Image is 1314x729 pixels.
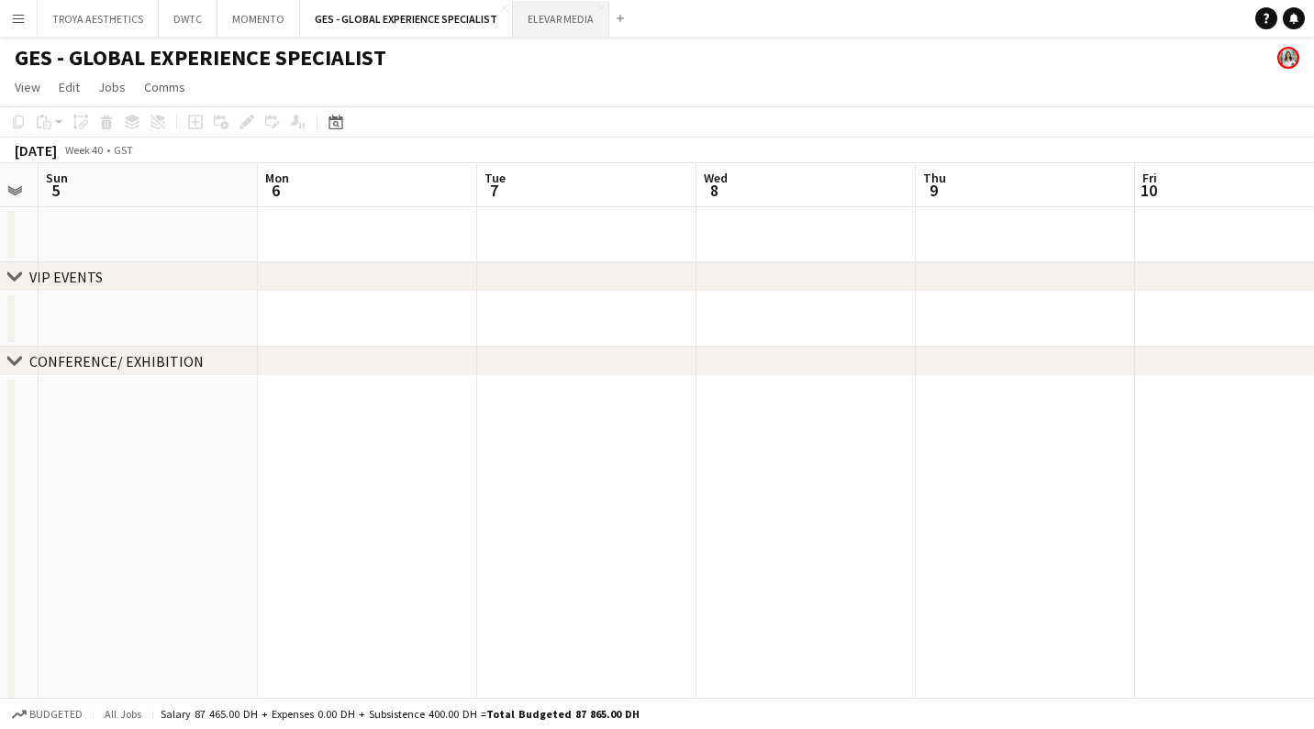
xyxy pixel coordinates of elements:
[29,708,83,721] span: Budgeted
[217,1,300,37] button: MOMENTO
[91,75,133,99] a: Jobs
[513,1,609,37] button: ELEVAR MEDIA
[486,707,640,721] span: Total Budgeted 87 865.00 DH
[38,1,159,37] button: TROYA AESTHETICS
[482,180,506,201] span: 7
[484,170,506,186] span: Tue
[1140,180,1157,201] span: 10
[29,268,103,286] div: VIP EVENTS
[1142,170,1157,186] span: Fri
[29,352,204,370] div: CONFERENCE/ EXHIBITION
[101,707,145,721] span: All jobs
[114,143,133,157] div: GST
[15,79,40,95] span: View
[262,180,289,201] span: 6
[159,1,217,37] button: DWTC
[59,79,80,95] span: Edit
[15,141,57,160] div: [DATE]
[137,75,193,99] a: Comms
[704,170,728,186] span: Wed
[920,180,946,201] span: 9
[9,704,85,724] button: Budgeted
[300,1,513,37] button: GES - GLOBAL EXPERIENCE SPECIALIST
[61,143,106,157] span: Week 40
[265,170,289,186] span: Mon
[923,170,946,186] span: Thu
[15,44,386,72] h1: GES - GLOBAL EXPERIENCE SPECIALIST
[46,170,68,186] span: Sun
[43,180,68,201] span: 5
[144,79,185,95] span: Comms
[701,180,728,201] span: 8
[1277,47,1299,69] app-user-avatar: Maristela Scott
[7,75,48,99] a: View
[51,75,87,99] a: Edit
[98,79,126,95] span: Jobs
[161,707,640,721] div: Salary 87 465.00 DH + Expenses 0.00 DH + Subsistence 400.00 DH =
